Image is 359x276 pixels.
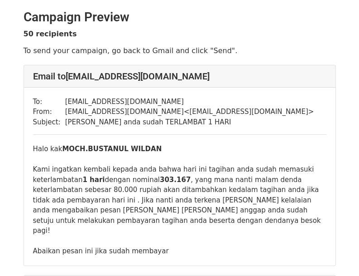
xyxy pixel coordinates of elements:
strong: 50 recipients [24,30,77,38]
td: Subject: [33,117,65,128]
h4: Email to [EMAIL_ADDRESS][DOMAIN_NAME] [33,71,326,82]
td: [EMAIL_ADDRESS][DOMAIN_NAME] < [EMAIL_ADDRESS][DOMAIN_NAME] > [65,107,314,117]
div: Halo kak Kami ingatkan kembali kepada anda bahwa hari ini tagihan anda sudah memasuki keterlambat... [33,144,326,256]
td: To: [33,97,65,107]
b: 303.167 [160,176,191,184]
td: From: [33,107,65,117]
b: MOCH.BUSTANUL WILDAN [62,145,162,153]
td: [EMAIL_ADDRESS][DOMAIN_NAME] [65,97,314,107]
td: [PERSON_NAME] anda sudah TERLAMBAT 1 HARI [65,117,314,128]
b: 1 hari [82,176,105,184]
h2: Campaign Preview [24,10,336,25]
p: To send your campaign, go back to Gmail and click "Send". [24,46,336,55]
